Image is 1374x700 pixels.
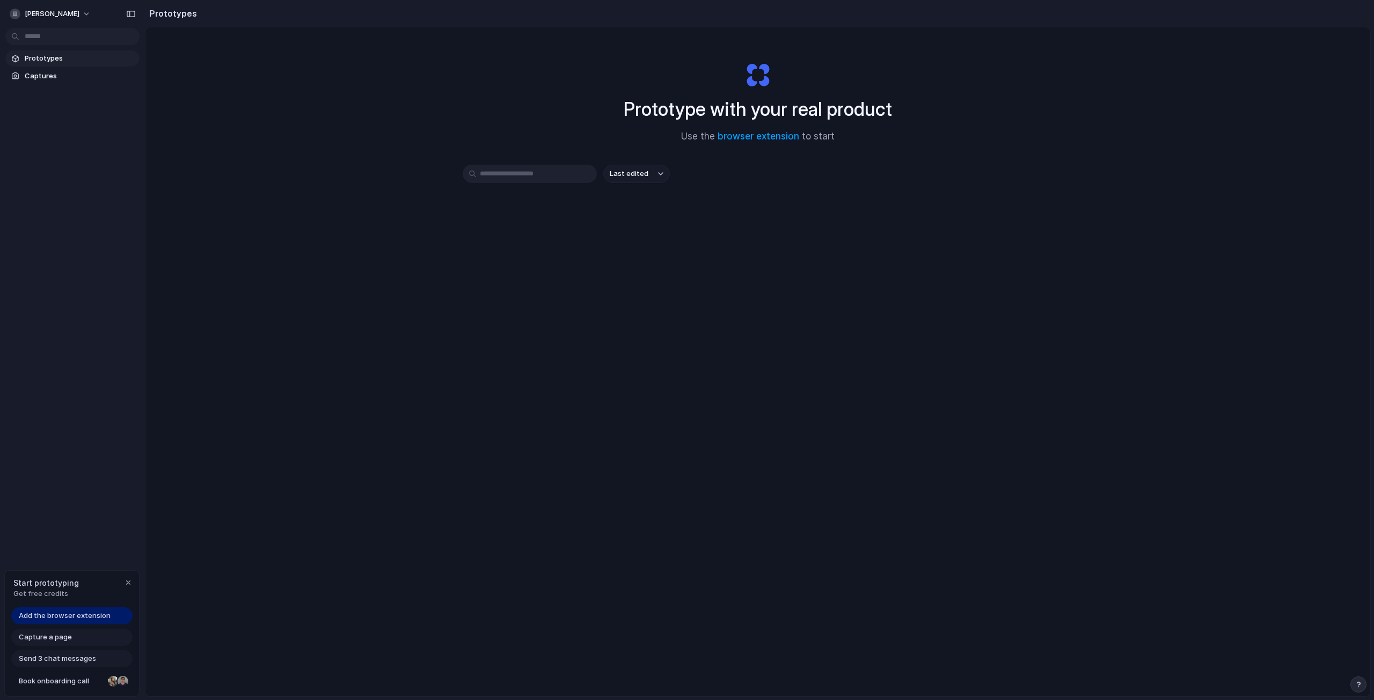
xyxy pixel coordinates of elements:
button: Last edited [603,165,670,183]
a: Prototypes [5,50,140,67]
span: Get free credits [13,588,79,599]
h1: Prototype with your real product [624,95,892,123]
span: Add the browser extension [19,610,111,621]
span: Use the to start [681,130,835,144]
span: Book onboarding call [19,676,104,687]
span: Send 3 chat messages [19,653,96,664]
div: Christian Iacullo [116,675,129,688]
a: Book onboarding call [11,673,133,690]
div: Nicole Kubica [107,675,120,688]
a: browser extension [718,131,799,142]
a: Add the browser extension [11,607,133,624]
a: Captures [5,68,140,84]
span: [PERSON_NAME] [25,9,79,19]
button: [PERSON_NAME] [5,5,96,23]
span: Start prototyping [13,577,79,588]
span: Prototypes [25,53,135,64]
h2: Prototypes [145,7,197,20]
span: Captures [25,71,135,82]
span: Last edited [610,168,648,179]
span: Capture a page [19,632,72,643]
